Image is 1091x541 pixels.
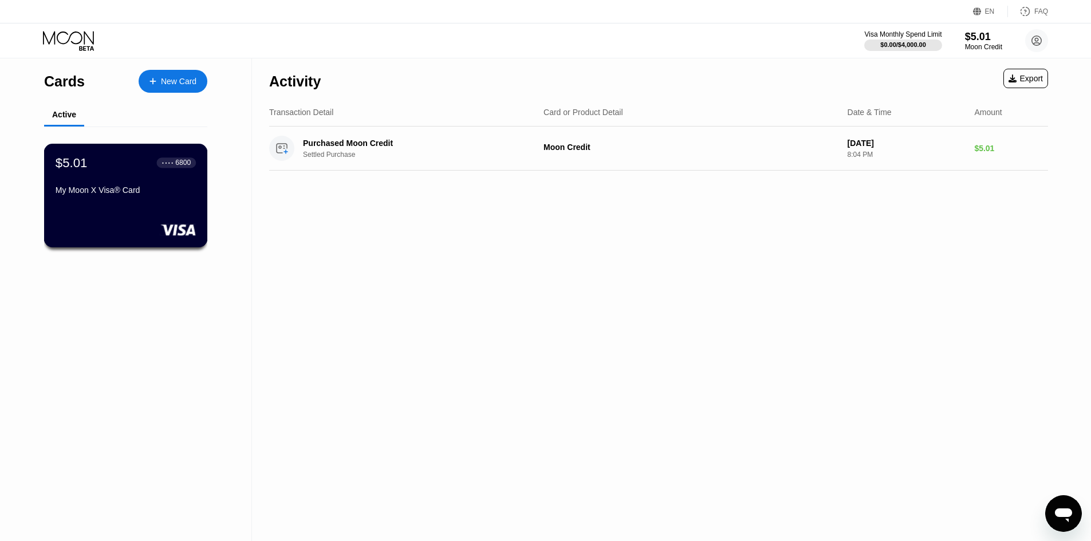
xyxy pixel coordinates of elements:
div: Settled Purchase [303,151,542,159]
div: $5.01Moon Credit [965,31,1002,51]
div: ● ● ● ● [162,161,174,164]
div: FAQ [1034,7,1048,15]
div: $5.01 [56,155,88,170]
div: My Moon X Visa® Card [56,185,196,195]
div: Moon Credit [543,143,838,152]
div: Date & Time [848,108,892,117]
div: FAQ [1008,6,1048,17]
div: New Card [139,70,207,93]
div: 8:04 PM [848,151,966,159]
div: Purchased Moon Credit [303,139,525,148]
div: Card or Product Detail [543,108,623,117]
div: Cards [44,73,85,90]
div: New Card [161,77,196,86]
div: Visa Monthly Spend Limit$0.00/$4,000.00 [864,30,942,51]
div: $5.01 [974,144,1048,153]
div: 6800 [175,159,191,167]
div: [DATE] [848,139,966,148]
iframe: Button to launch messaging window [1045,495,1082,532]
div: Transaction Detail [269,108,333,117]
div: Visa Monthly Spend Limit [864,30,942,38]
div: $0.00 / $4,000.00 [880,41,926,48]
div: Moon Credit [965,43,1002,51]
div: $5.01● ● ● ●6800My Moon X Visa® Card [45,144,207,247]
div: Amount [974,108,1002,117]
div: Export [1003,69,1048,88]
div: Purchased Moon CreditSettled PurchaseMoon Credit[DATE]8:04 PM$5.01 [269,127,1048,171]
div: Activity [269,73,321,90]
div: $5.01 [965,31,1002,43]
div: EN [985,7,995,15]
div: Active [52,110,76,119]
div: Export [1009,74,1043,83]
div: EN [973,6,1008,17]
